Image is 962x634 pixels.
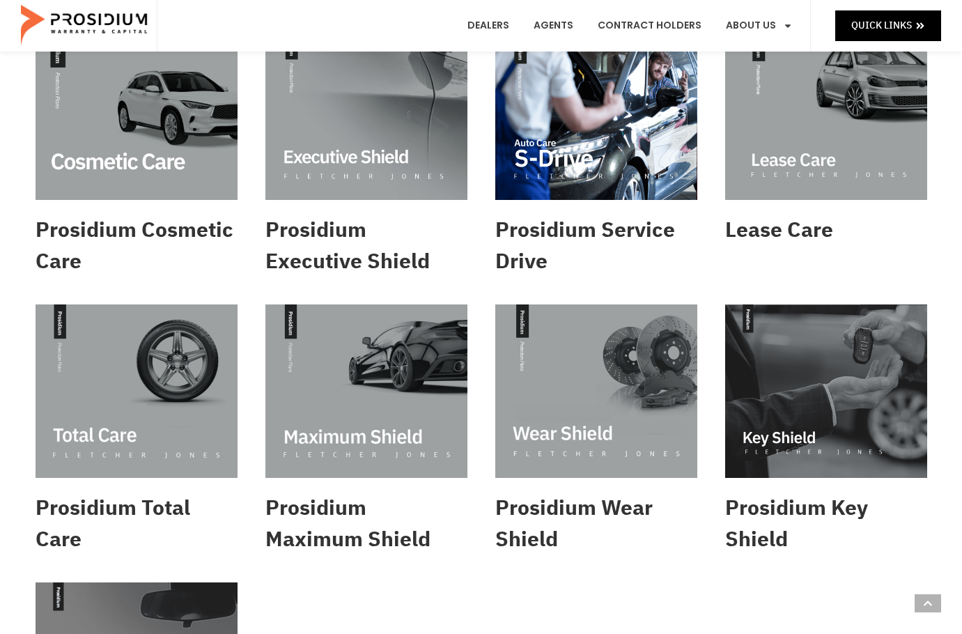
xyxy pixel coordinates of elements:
h2: Prosidium Service Drive [495,214,697,277]
h2: Prosidium Maximum Shield [265,492,467,555]
span: Quick Links [851,17,912,34]
h2: Lease Care [725,214,927,245]
h2: Prosidium Wear Shield [495,492,697,555]
h2: Prosidium Key Shield [725,492,927,555]
h2: Prosidium Executive Shield [265,214,467,277]
a: Quick Links [835,10,941,40]
h2: Prosidium Cosmetic Care [36,214,238,277]
h2: Prosidium Total Care [36,492,238,555]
